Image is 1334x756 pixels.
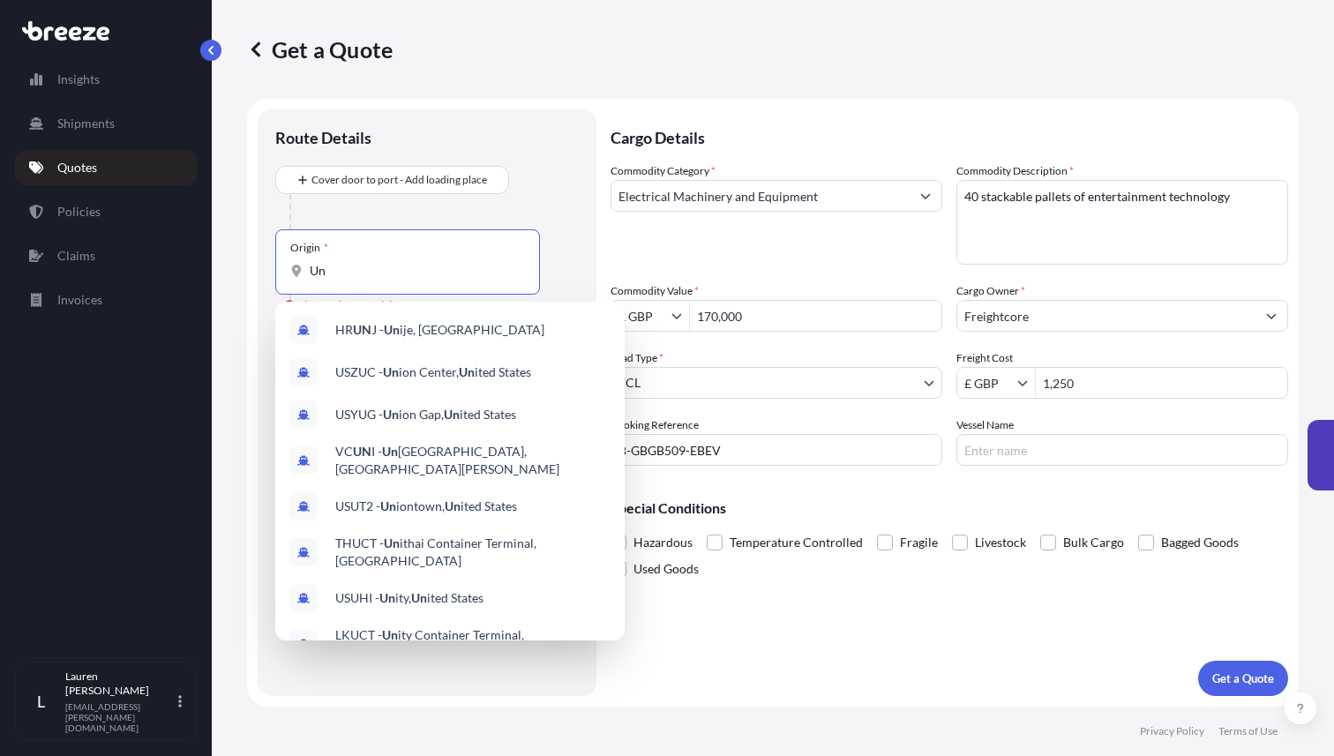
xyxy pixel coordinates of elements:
[379,590,395,605] b: Un
[382,444,398,459] b: Un
[445,498,461,513] b: Un
[671,307,689,325] button: Show suggestions
[335,443,611,478] span: VC I - [GEOGRAPHIC_DATA], [GEOGRAPHIC_DATA][PERSON_NAME]
[956,416,1014,434] label: Vessel Name
[1063,529,1124,556] span: Bulk Cargo
[284,296,398,314] div: Please select an origin
[57,203,101,221] p: Policies
[611,180,910,212] input: Select a commodity type
[411,590,427,605] b: Un
[957,300,1255,332] input: Full name
[335,406,516,423] span: USYUG - ion Gap, ited States
[57,115,115,132] p: Shipments
[633,556,699,582] span: Used Goods
[335,626,611,662] span: LKUCT - ity Container Terminal, [GEOGRAPHIC_DATA]
[1218,724,1278,738] p: Terms of Use
[384,322,400,337] b: Un
[459,364,475,379] b: Un
[310,262,518,280] input: Origin
[1036,367,1287,399] input: Enter amount
[611,434,942,466] input: Your internal reference
[956,349,1013,367] label: Freight Cost
[57,247,95,265] p: Claims
[690,300,941,332] input: Type amount
[900,529,938,556] span: Fragile
[353,444,371,459] b: UN
[611,416,699,434] label: Booking Reference
[65,670,175,698] p: Lauren [PERSON_NAME]
[311,171,487,189] span: Cover door to port - Add loading place
[383,364,399,379] b: Un
[1255,300,1287,332] button: Show suggestions
[1212,670,1274,687] p: Get a Quote
[611,501,1288,515] p: Special Conditions
[247,35,393,64] p: Get a Quote
[618,374,641,392] span: FCL
[335,498,517,515] span: USUT2 - iontown, ited States
[37,692,45,710] span: L
[611,282,699,300] label: Commodity Value
[335,363,531,381] span: USZUC - ion Center, ited States
[383,407,399,422] b: Un
[335,535,611,570] span: THUCT - ithai Container Terminal, [GEOGRAPHIC_DATA]
[275,127,371,148] p: Route Details
[335,589,483,607] span: USUHI - ity, ited States
[353,322,371,337] b: UN
[382,627,398,642] b: Un
[1017,374,1035,392] button: Show suggestions
[290,241,328,255] div: Origin
[730,529,863,556] span: Temperature Controlled
[335,321,544,339] span: HR J - ije, [GEOGRAPHIC_DATA]
[380,498,396,513] b: Un
[1161,529,1239,556] span: Bagged Goods
[611,109,1288,162] p: Cargo Details
[57,71,100,88] p: Insights
[611,300,671,332] input: Commodity Value
[1140,724,1204,738] p: Privacy Policy
[444,407,460,422] b: Un
[956,282,1025,300] label: Cargo Owner
[957,367,1017,399] input: Freight Cost
[956,434,1288,466] input: Enter name
[65,701,175,733] p: [EMAIL_ADDRESS][PERSON_NAME][DOMAIN_NAME]
[384,535,400,550] b: Un
[611,162,716,180] label: Commodity Category
[956,162,1074,180] label: Commodity Description
[611,349,663,367] span: Load Type
[910,180,941,212] button: Show suggestions
[633,529,693,556] span: Hazardous
[275,302,625,640] div: Show suggestions
[57,291,102,309] p: Invoices
[57,159,97,176] p: Quotes
[975,529,1026,556] span: Livestock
